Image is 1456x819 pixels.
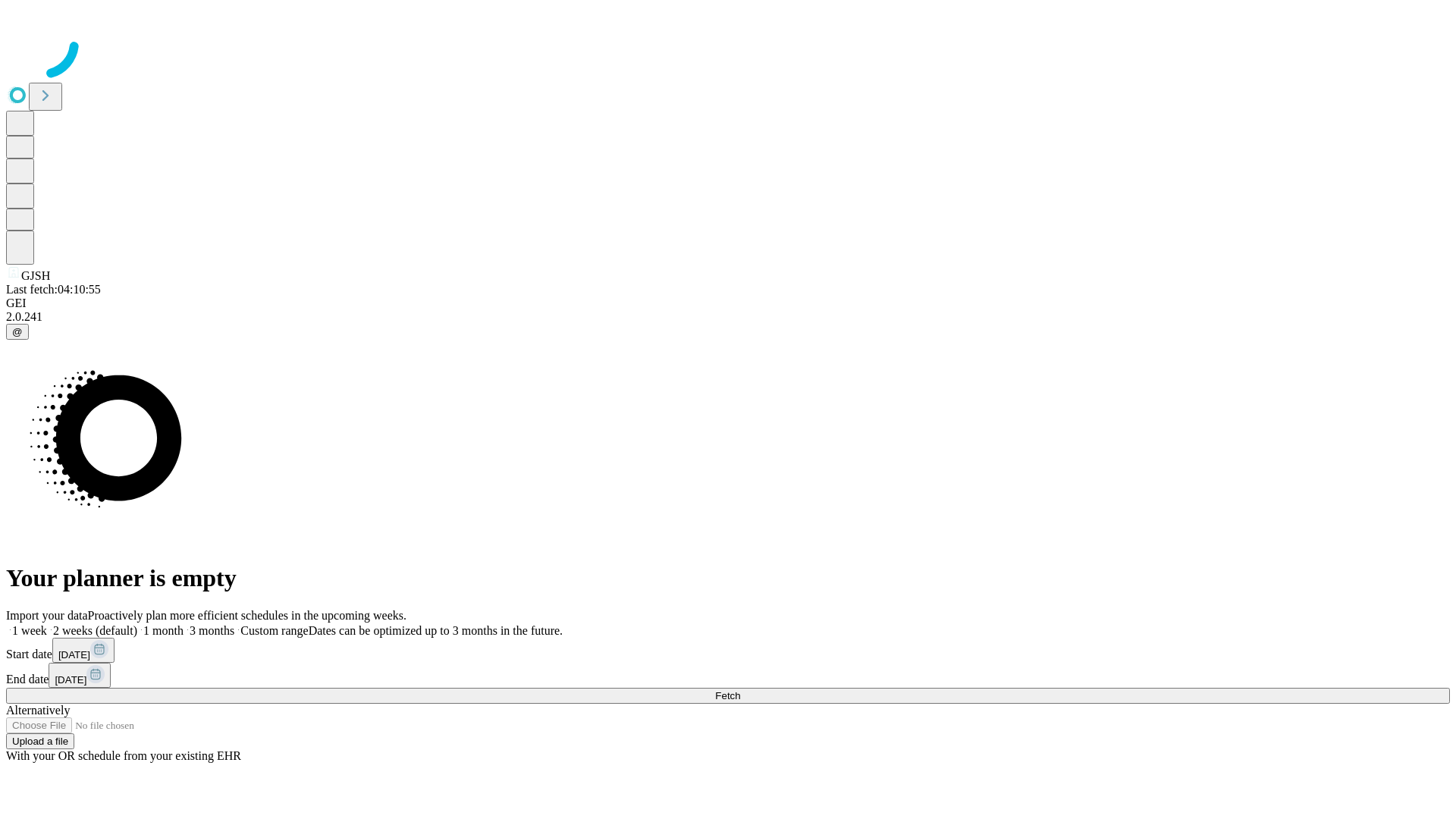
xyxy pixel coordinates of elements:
[6,564,1450,592] h1: Your planner is empty
[6,609,88,622] span: Import your data
[6,704,70,717] span: Alternatively
[6,733,74,749] button: Upload a file
[6,663,1450,688] div: End date
[190,624,234,637] span: 3 months
[6,688,1450,704] button: Fetch
[6,297,1450,310] div: GEI
[55,674,86,686] span: [DATE]
[53,624,137,637] span: 2 weeks (default)
[58,649,90,661] span: [DATE]
[12,624,47,637] span: 1 week
[21,269,50,282] span: GJSH
[12,326,23,337] span: @
[6,324,29,340] button: @
[715,690,740,701] span: Fetch
[6,283,101,296] span: Last fetch: 04:10:55
[240,624,308,637] span: Custom range
[6,310,1450,324] div: 2.0.241
[309,624,563,637] span: Dates can be optimized up to 3 months in the future.
[6,749,241,762] span: With your OR schedule from your existing EHR
[143,624,184,637] span: 1 month
[88,609,406,622] span: Proactively plan more efficient schedules in the upcoming weeks.
[49,663,111,688] button: [DATE]
[6,638,1450,663] div: Start date
[52,638,115,663] button: [DATE]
